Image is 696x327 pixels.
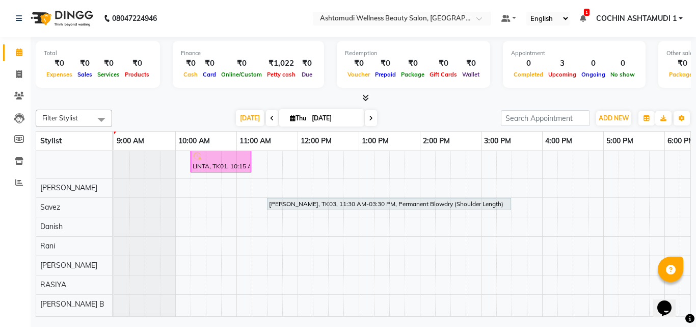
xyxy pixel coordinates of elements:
[122,58,152,69] div: ₹0
[40,222,63,231] span: Danish
[112,4,157,33] b: 08047224946
[579,71,608,78] span: Ongoing
[44,49,152,58] div: Total
[40,299,104,309] span: [PERSON_NAME] B
[181,58,200,69] div: ₹0
[42,114,78,122] span: Filter Stylist
[481,134,514,148] a: 3:00 PM
[40,203,60,212] span: Savez
[543,134,575,148] a: 4:00 PM
[584,9,590,16] span: 1
[26,4,96,33] img: logo
[40,261,97,270] span: [PERSON_NAME]
[122,71,152,78] span: Products
[427,71,460,78] span: Gift Cards
[95,71,122,78] span: Services
[176,134,212,148] a: 10:00 AM
[181,71,200,78] span: Cash
[200,58,219,69] div: ₹0
[40,183,97,192] span: [PERSON_NAME]
[608,71,637,78] span: No show
[219,58,264,69] div: ₹0
[298,58,316,69] div: ₹0
[596,111,631,125] button: ADD NEW
[599,114,629,122] span: ADD NEW
[200,71,219,78] span: Card
[40,280,66,289] span: RASIYA
[608,58,637,69] div: 0
[579,58,608,69] div: 0
[372,58,398,69] div: ₹0
[95,58,122,69] div: ₹0
[546,71,579,78] span: Upcoming
[40,241,55,250] span: Rani
[372,71,398,78] span: Prepaid
[264,71,298,78] span: Petty cash
[264,58,298,69] div: ₹1,022
[44,58,75,69] div: ₹0
[359,134,391,148] a: 1:00 PM
[604,134,636,148] a: 5:00 PM
[580,14,586,23] a: 1
[345,71,372,78] span: Voucher
[398,58,427,69] div: ₹0
[596,13,677,24] span: COCHIN ASHTAMUDI 1
[398,71,427,78] span: Package
[345,49,482,58] div: Redemption
[75,58,95,69] div: ₹0
[287,114,309,122] span: Thu
[75,71,95,78] span: Sales
[546,58,579,69] div: 3
[511,58,546,69] div: 0
[219,71,264,78] span: Online/Custom
[299,71,315,78] span: Due
[460,71,482,78] span: Wallet
[345,58,372,69] div: ₹0
[236,110,264,126] span: [DATE]
[44,71,75,78] span: Expenses
[268,199,510,209] div: [PERSON_NAME], TK03, 11:30 AM-03:30 PM, Permanent Blowdry (Shoulder Length)
[511,49,637,58] div: Appointment
[309,111,360,126] input: 2025-09-04
[427,58,460,69] div: ₹0
[420,134,452,148] a: 2:00 PM
[460,58,482,69] div: ₹0
[653,286,686,317] iframe: chat widget
[237,134,274,148] a: 11:00 AM
[40,136,62,145] span: Stylist
[181,49,316,58] div: Finance
[298,134,334,148] a: 12:00 PM
[192,152,250,171] div: LINTA, TK01, 10:15 AM-11:15 AM, Normal Hair Cut
[114,134,147,148] a: 9:00 AM
[501,110,590,126] input: Search Appointment
[511,71,546,78] span: Completed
